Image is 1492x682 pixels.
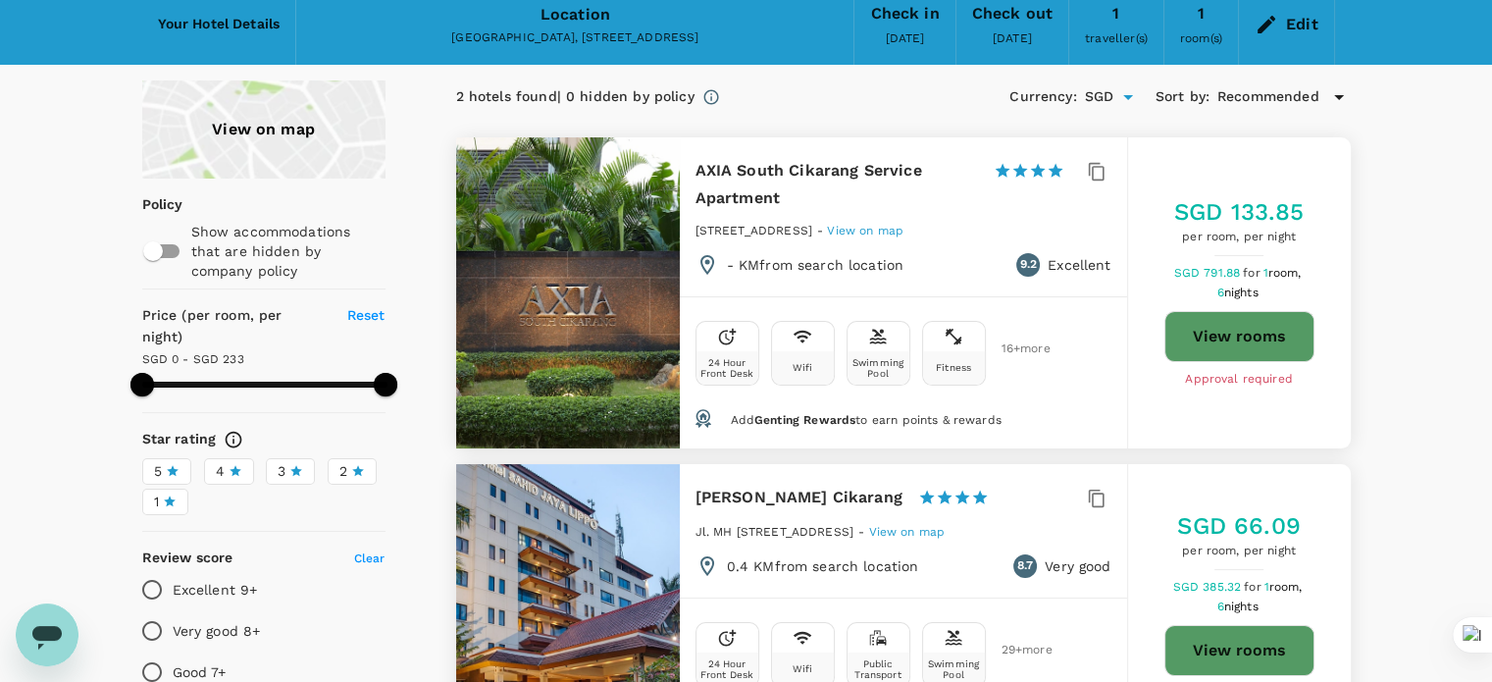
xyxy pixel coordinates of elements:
[993,31,1032,45] span: [DATE]
[1002,342,1031,355] span: 16 + more
[1243,266,1262,280] span: for
[191,222,384,281] p: Show accommodations that are hidden by company policy
[700,357,754,379] div: 24 Hour Front Desk
[1217,86,1319,108] span: Recommended
[1164,311,1314,362] button: View rooms
[347,307,386,323] span: Reset
[868,525,945,539] span: View on map
[1180,31,1222,45] span: room(s)
[339,461,347,482] span: 2
[730,413,1001,427] span: Add to earn points & rewards
[727,556,919,576] p: 0.4 KM from search location
[173,662,227,682] p: Good 7+
[1174,196,1305,228] h5: SGD 133.85
[1286,11,1318,38] div: Edit
[858,525,868,539] span: -
[695,157,978,212] h6: AXIA South Cikarang Service Apartment
[142,194,155,214] p: Policy
[1173,580,1245,594] span: SGD 385.32
[142,305,325,348] h6: Price (per room, per night)
[936,362,971,373] div: Fitness
[793,362,813,373] div: Wifi
[827,222,903,237] a: View on map
[1045,556,1110,576] p: Very good
[158,14,281,35] h6: Your Hotel Details
[886,31,925,45] span: [DATE]
[1244,580,1263,594] span: for
[1019,255,1036,275] span: 9.2
[1085,31,1148,45] span: traveller(s)
[142,548,233,569] h6: Review score
[1224,600,1259,613] span: nights
[1269,580,1303,594] span: room,
[1216,286,1260,299] span: 6
[312,28,838,48] div: [GEOGRAPHIC_DATA], [STREET_ADDRESS]
[695,224,812,237] span: [STREET_ADDRESS]
[456,86,695,108] div: 2 hotels found | 0 hidden by policy
[1177,542,1300,561] span: per room, per night
[142,429,217,450] h6: Star rating
[700,658,754,680] div: 24 Hour Front Desk
[173,621,261,641] p: Very good 8+
[1177,510,1300,542] h5: SGD 66.09
[142,352,244,366] span: SGD 0 - SGD 233
[154,492,159,512] span: 1
[1185,370,1293,390] span: Approval required
[695,484,902,511] h6: [PERSON_NAME] Cikarang
[1174,228,1305,247] span: per room, per night
[1216,600,1260,613] span: 6
[695,525,853,539] span: Jl. MH [STREET_ADDRESS]
[1164,625,1314,676] button: View rooms
[817,224,827,237] span: -
[173,580,258,600] p: Excellent 9+
[1048,255,1110,275] p: Excellent
[354,551,386,565] span: Clear
[754,413,855,427] span: Genting Rewards
[1114,83,1142,111] button: Open
[868,523,945,539] a: View on map
[727,255,904,275] p: - KM from search location
[1224,286,1259,299] span: nights
[1156,86,1209,108] h6: Sort by :
[1009,86,1076,108] h6: Currency :
[540,1,610,28] div: Location
[1017,556,1033,576] span: 8.7
[1174,266,1244,280] span: SGD 791.88
[851,357,905,379] div: Swimming Pool
[927,658,981,680] div: Swimming Pool
[216,461,225,482] span: 4
[793,663,813,674] div: Wifi
[851,658,905,680] div: Public Transport
[1263,266,1305,280] span: 1
[224,430,243,449] svg: Star ratings are awarded to properties to represent the quality of services, facilities, and amen...
[1268,266,1302,280] span: room,
[154,461,162,482] span: 5
[16,603,78,666] iframe: Button to launch messaging window
[827,224,903,237] span: View on map
[278,461,285,482] span: 3
[1264,580,1306,594] span: 1
[1002,644,1031,656] span: 29 + more
[142,80,386,179] a: View on map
